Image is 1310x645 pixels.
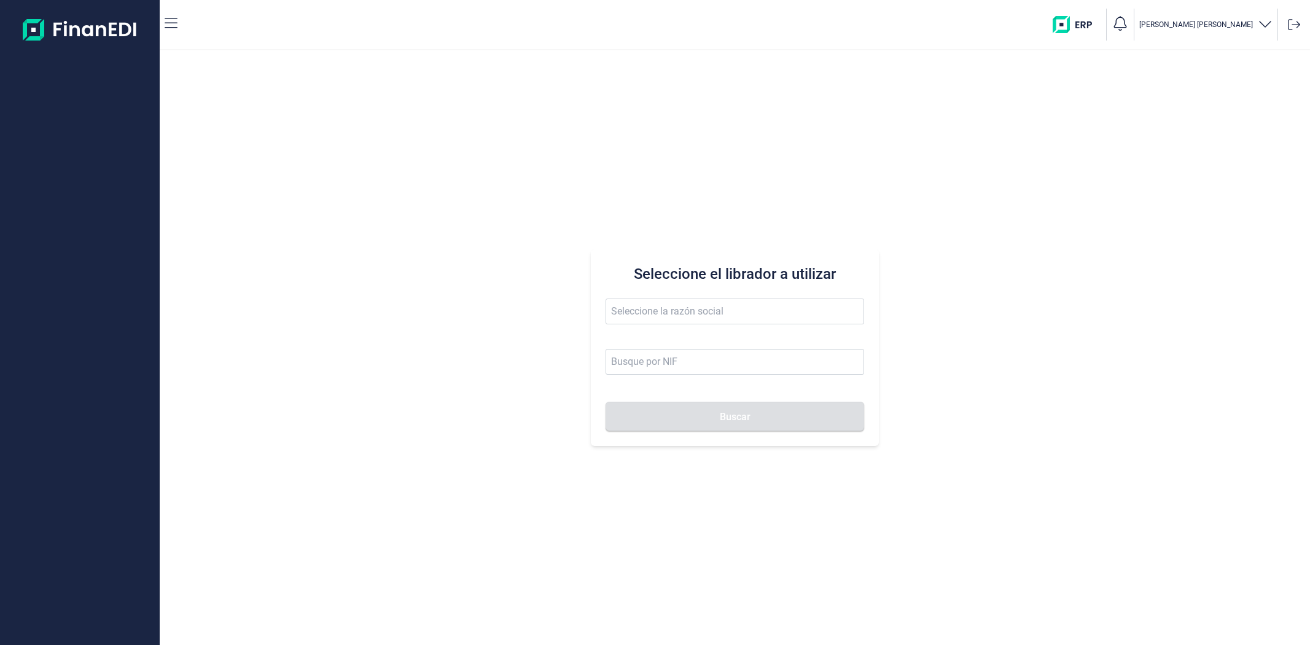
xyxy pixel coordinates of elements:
[1139,16,1273,34] button: [PERSON_NAME] [PERSON_NAME]
[720,412,751,421] span: Buscar
[1053,16,1101,33] img: erp
[1139,20,1253,29] p: [PERSON_NAME] [PERSON_NAME]
[606,299,864,324] input: Seleccione la razón social
[23,10,138,49] img: Logo de aplicación
[606,349,864,375] input: Busque por NIF
[606,264,864,284] h3: Seleccione el librador a utilizar
[606,402,864,431] button: Buscar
